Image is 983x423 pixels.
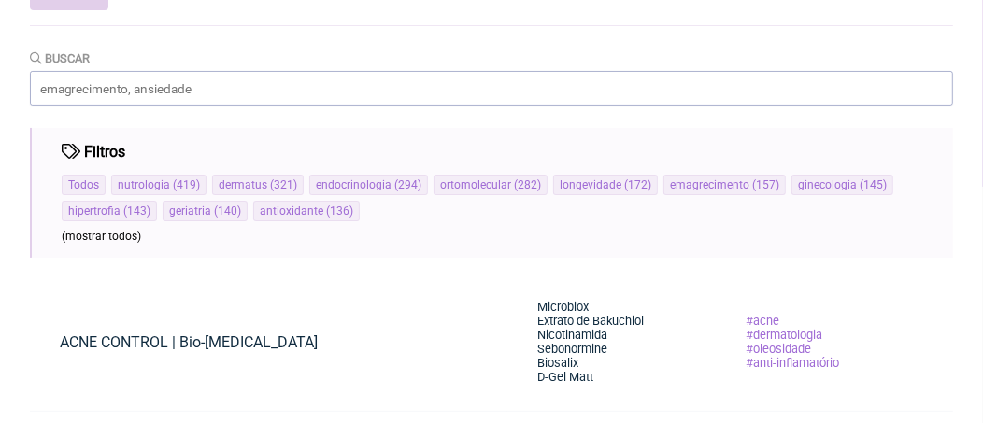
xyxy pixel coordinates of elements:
[219,178,267,191] span: dermatus
[798,178,857,191] span: ginecologia
[537,328,607,342] span: Nicotinamida
[560,178,651,191] a: longevidade(172)
[537,370,593,384] span: D-Gel Matt
[211,204,241,218] span: ( 140 )
[260,204,353,218] a: antioxidante(136)
[30,318,348,366] a: ACNE CONTROL | Bio-[MEDICAL_DATA]
[745,314,781,328] span: acne
[798,178,887,191] a: ginecologia(145)
[260,204,323,218] span: antioxidante
[440,178,511,191] span: ortomolecular
[169,204,241,218] a: geriatria(140)
[507,273,674,411] a: Microbiox Extrato de Bakuchiol Nicotinamida Sebonormine Biosalix D-Gel Matt
[62,230,141,243] span: (mostrar todos)
[62,143,125,161] h4: Filtros
[392,178,421,191] span: ( 294 )
[670,178,749,191] span: emagrecimento
[537,314,644,328] span: Extrato de Bakuchiol
[118,178,170,191] span: nutrologia
[440,178,541,191] a: ortomolecular(282)
[118,178,200,191] a: nutrologia(419)
[267,178,297,191] span: ( 321 )
[537,342,607,356] span: Sebonormine
[745,356,841,370] span: anti-inflamatório
[30,51,90,65] label: Buscar
[621,178,651,191] span: ( 172 )
[745,342,813,356] span: oleosidade
[121,204,150,218] span: ( 143 )
[323,204,353,218] span: ( 136 )
[219,178,297,191] a: dermatus(321)
[30,71,953,106] input: emagrecimento, ansiedade
[170,178,200,191] span: ( 419 )
[68,204,121,218] span: hipertrofia
[68,178,99,191] a: Todos
[316,178,392,191] span: endocrinologia
[316,178,421,191] a: endocrinologia(294)
[169,204,211,218] span: geriatria
[749,178,779,191] span: ( 157 )
[745,328,824,342] span: dermatologia
[537,356,578,370] span: Biosalix
[560,178,621,191] span: longevidade
[68,204,150,218] a: hipertrofia(143)
[857,178,887,191] span: ( 145 )
[670,178,779,191] a: emagrecimento(157)
[715,299,871,385] a: acne dermatologia oleosidade anti-inflamatório
[511,178,541,191] span: ( 282 )
[537,300,589,314] span: Microbiox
